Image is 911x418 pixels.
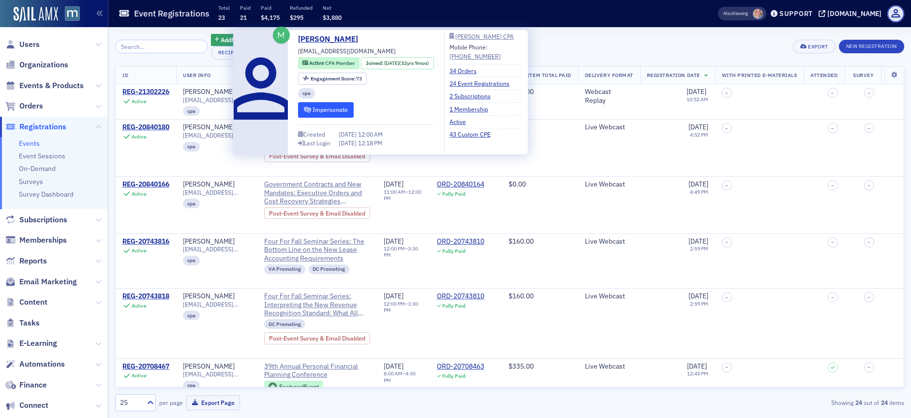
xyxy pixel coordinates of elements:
span: Four For Fall Seminar Series: Interpreting the New Revenue Recognition Standard: What All CPA’s N... [264,292,370,318]
div: Post-Event Survey [264,150,370,162]
div: Active: Active: CPA Member [298,57,359,69]
time: 8:00 AM [384,370,403,377]
span: $335.00 [508,362,534,371]
p: Total [218,4,230,11]
span: Engagement Score : [311,75,357,82]
a: [PERSON_NAME] [183,180,235,189]
span: Automations [19,359,65,370]
time: 12:00 PM [384,300,405,307]
a: Active [449,117,473,126]
span: Registration Date [647,72,700,78]
span: Active [309,60,325,66]
div: [PERSON_NAME] [183,237,235,246]
span: [DATE] [688,292,708,300]
a: 2 Subscriptions [449,92,498,100]
a: [PERSON_NAME] [183,292,235,301]
time: 12:00 PM [384,188,421,201]
time: 4:30 PM [384,370,416,383]
span: [DATE] [688,180,708,188]
span: – [725,183,728,188]
time: 2:59 PM [690,245,708,252]
span: Users [19,39,40,50]
span: 12:00 AM [358,130,383,138]
span: Profile [887,5,904,22]
a: SailAMX [14,7,58,22]
span: Survey [853,72,874,78]
span: [DATE] [339,139,358,147]
a: Events [19,139,40,148]
span: Email Marketing [19,277,77,287]
span: With Printed E-Materials [722,72,797,78]
button: AddFilter [211,34,251,46]
span: $160.00 [508,237,534,246]
div: REG-21302226 [122,88,169,96]
input: Search… [115,40,208,53]
p: Paid [240,4,251,11]
div: REG-20840180 [122,123,169,132]
div: Joined: 1992-12-03 00:00:00 [361,57,433,69]
span: Content [19,297,47,308]
a: REG-20708467 [122,362,169,371]
div: DC Promoting [309,264,350,274]
a: REG-20743818 [122,292,169,301]
div: Also [723,10,732,16]
a: 34 Orders [449,66,484,75]
span: Delivery Format [585,72,633,78]
div: Fully Paid [442,248,465,254]
div: Active [132,248,147,254]
a: [PERSON_NAME] [183,362,235,371]
span: [EMAIL_ADDRESS][DOMAIN_NAME] [183,301,251,308]
button: New Registration [839,40,904,53]
span: [DATE] [384,180,403,188]
a: On-Demand [19,164,56,173]
a: REG-20840166 [122,180,169,189]
div: Fully Paid [442,191,465,197]
a: [PHONE_NUMBER] [449,52,501,61]
div: VA Promoting [264,264,305,274]
span: Memberships [19,235,67,246]
span: Viewing [723,10,748,17]
a: Tasks [5,318,40,328]
a: Content [5,297,47,308]
span: – [831,294,834,300]
div: Live Webcast [585,123,633,132]
label: per page [159,398,183,407]
div: Active [132,372,147,379]
a: ORD-20743810 [437,237,484,246]
time: 12:00 PM [384,245,405,252]
a: [PERSON_NAME] [298,33,365,45]
a: Orders [5,101,43,111]
time: 12:45 PM [687,370,708,377]
a: View Homepage [58,6,80,23]
span: [DATE] [384,237,403,246]
span: Government Contracts and New Mandates: Executive Orders and Cost Recovery Strategies Explained (i... [264,180,370,206]
span: – [867,183,870,188]
span: Finance [19,380,47,390]
span: 23 [218,14,225,21]
span: [DATE] [384,362,403,371]
a: E-Learning [5,338,57,349]
span: – [725,90,728,96]
time: 2:59 PM [690,300,708,307]
span: [EMAIL_ADDRESS][DOMAIN_NAME] [298,46,396,55]
span: – [867,239,870,245]
div: Showing out of items [648,398,904,407]
span: Joined : [366,60,384,67]
img: SailAMX [65,6,80,21]
div: Engagement Score: 73 [298,73,367,85]
a: ORD-20840164 [437,180,484,189]
div: cpa [183,142,200,152]
span: Organizations [19,60,68,70]
span: $0.00 [508,180,526,188]
a: Registrations [5,122,66,132]
div: 25 [120,398,141,408]
h1: Event Registrations [134,8,209,19]
div: Live Webcast [585,237,633,246]
p: Net [323,4,342,11]
a: ORD-20708463 [437,362,484,371]
div: Live Webcast [585,180,633,189]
